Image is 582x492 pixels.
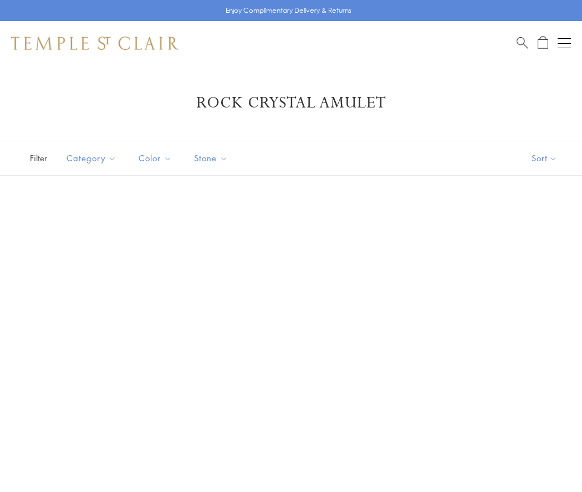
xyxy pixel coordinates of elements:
[133,151,180,165] span: Color
[28,93,554,113] h1: Rock Crystal Amulet
[11,37,178,50] img: Temple St. Clair
[188,151,236,165] span: Stone
[130,146,180,171] button: Color
[61,151,125,165] span: Category
[186,146,236,171] button: Stone
[507,141,582,175] button: Show sort by
[58,146,125,171] button: Category
[226,5,351,16] p: Enjoy Complimentary Delivery & Returns
[538,36,548,50] a: Open Shopping Bag
[517,36,528,50] a: Search
[558,37,571,50] button: Open navigation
